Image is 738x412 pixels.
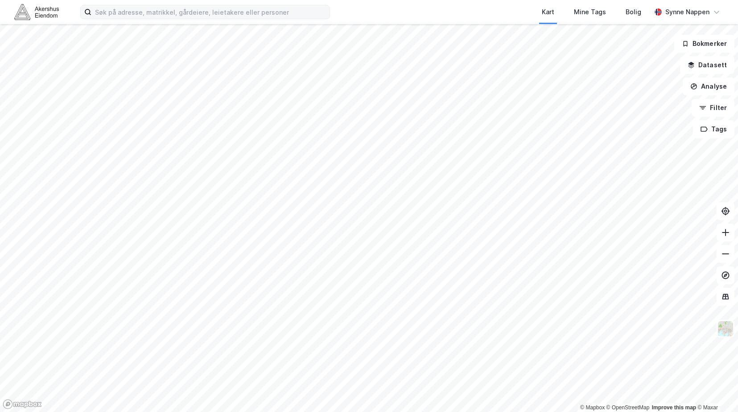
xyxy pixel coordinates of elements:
[91,5,330,19] input: Søk på adresse, matrikkel, gårdeiere, leietakere eller personer
[606,404,650,411] a: OpenStreetMap
[683,78,734,95] button: Analyse
[542,7,554,17] div: Kart
[693,369,738,412] iframe: Chat Widget
[574,7,606,17] div: Mine Tags
[14,4,59,20] img: akershus-eiendom-logo.9091f326c980b4bce74ccdd9f866810c.svg
[665,7,709,17] div: Synne Nappen
[626,7,641,17] div: Bolig
[693,120,734,138] button: Tags
[692,99,734,117] button: Filter
[3,399,42,409] a: Mapbox homepage
[717,320,734,337] img: Z
[674,35,734,53] button: Bokmerker
[580,404,605,411] a: Mapbox
[693,369,738,412] div: Kontrollprogram for chat
[680,56,734,74] button: Datasett
[652,404,696,411] a: Improve this map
